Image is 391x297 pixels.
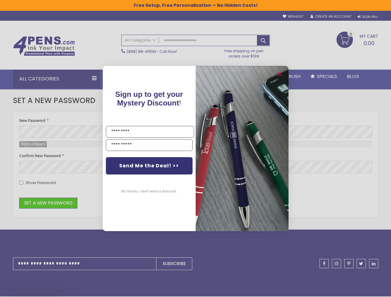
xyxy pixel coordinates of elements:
[196,66,289,231] img: pop-up-image
[118,184,180,199] button: No thanks, I don't want a discount.
[115,90,183,107] span: !
[115,90,183,107] span: Sign up to get your Mystery Discount
[106,157,193,174] button: Send Me the Deal! >>
[275,69,285,79] button: Close dialog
